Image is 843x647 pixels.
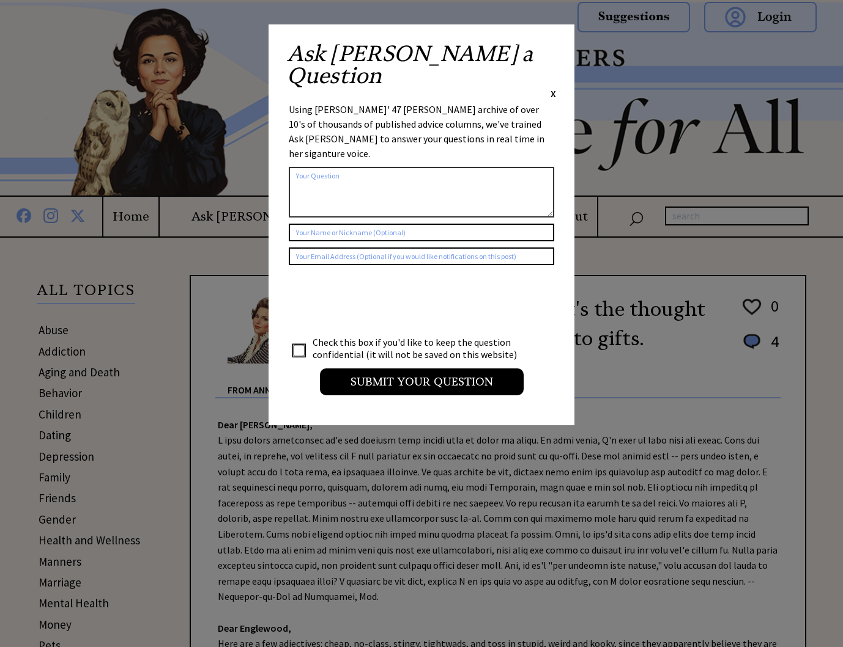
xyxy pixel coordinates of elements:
[289,277,475,325] iframe: reCAPTCHA
[312,335,529,361] td: Check this box if you'd like to keep the question confidential (it will not be saved on this webs...
[289,102,554,161] div: Using [PERSON_NAME]' 47 [PERSON_NAME] archive of over 10's of thousands of published advice colum...
[289,224,554,241] input: Your Name or Nickname (Optional)
[287,43,556,87] h2: Ask [PERSON_NAME] a Question
[289,247,554,265] input: Your Email Address (Optional if you would like notifications on this post)
[551,87,556,100] span: X
[320,368,524,395] input: Submit your Question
